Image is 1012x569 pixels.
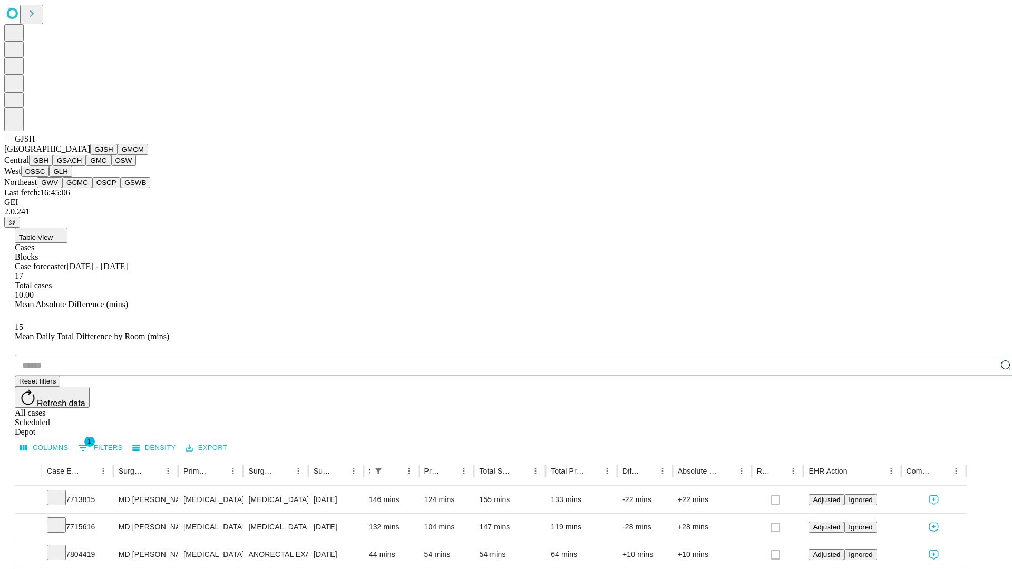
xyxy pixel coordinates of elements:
[21,546,36,564] button: Expand
[809,549,844,560] button: Adjusted
[622,541,667,568] div: +10 mins
[809,522,844,533] button: Adjusted
[551,486,612,513] div: 133 mins
[424,486,469,513] div: 124 mins
[849,523,872,531] span: Ignored
[314,541,358,568] div: [DATE]
[934,464,949,478] button: Sort
[849,464,863,478] button: Sort
[813,496,840,504] span: Adjusted
[371,464,386,478] div: 1 active filter
[442,464,456,478] button: Sort
[15,262,66,271] span: Case forecaster
[96,464,111,478] button: Menu
[15,281,52,290] span: Total cases
[276,464,291,478] button: Sort
[15,228,67,243] button: Table View
[15,300,128,309] span: Mean Absolute Difference (mins)
[62,177,92,188] button: GCMC
[622,467,639,475] div: Difference
[771,464,786,478] button: Sort
[678,514,746,541] div: +28 mins
[15,134,35,143] span: GJSH
[119,541,173,568] div: MD [PERSON_NAME] E Md
[248,467,275,475] div: Surgery Name
[809,494,844,505] button: Adjusted
[907,467,933,475] div: Comments
[8,218,16,226] span: @
[622,486,667,513] div: -22 mins
[183,440,230,456] button: Export
[17,440,71,456] button: Select columns
[81,464,96,478] button: Sort
[849,551,872,558] span: Ignored
[66,262,128,271] span: [DATE] - [DATE]
[119,467,145,475] div: Surgeon Name
[551,514,612,541] div: 119 mins
[4,198,1008,207] div: GEI
[248,514,303,541] div: [MEDICAL_DATA]
[111,155,137,166] button: OSW
[371,464,386,478] button: Show filters
[37,399,85,408] span: Refresh data
[786,464,801,478] button: Menu
[479,514,540,541] div: 147 mins
[678,541,746,568] div: +10 mins
[226,464,240,478] button: Menu
[844,522,877,533] button: Ignored
[161,464,176,478] button: Menu
[813,523,840,531] span: Adjusted
[387,464,402,478] button: Sort
[75,439,125,456] button: Show filters
[314,467,330,475] div: Surgery Date
[4,166,21,175] span: West
[15,387,90,408] button: Refresh data
[90,144,118,155] button: GJSH
[369,541,414,568] div: 44 mins
[211,464,226,478] button: Sort
[21,518,36,537] button: Expand
[479,541,540,568] div: 54 mins
[655,464,670,478] button: Menu
[19,377,56,385] span: Reset filters
[19,233,53,241] span: Table View
[47,467,80,475] div: Case Epic Id
[314,486,358,513] div: [DATE]
[49,166,72,177] button: GLH
[844,494,877,505] button: Ignored
[248,486,303,513] div: [MEDICAL_DATA]
[15,322,23,331] span: 15
[424,514,469,541] div: 104 mins
[346,464,361,478] button: Menu
[949,464,964,478] button: Menu
[479,486,540,513] div: 155 mins
[21,491,36,509] button: Expand
[15,376,60,387] button: Reset filters
[47,514,108,541] div: 7715616
[600,464,615,478] button: Menu
[119,514,173,541] div: MD [PERSON_NAME] E Md
[4,178,37,187] span: Northeast
[248,541,303,568] div: ANORECTAL EXAM UNDER ANESTHESIA
[849,496,872,504] span: Ignored
[183,467,210,475] div: Primary Service
[369,486,414,513] div: 146 mins
[15,271,23,280] span: 17
[21,166,50,177] button: OSSC
[369,514,414,541] div: 132 mins
[844,549,877,560] button: Ignored
[4,188,70,197] span: Last fetch: 16:45:06
[15,332,169,341] span: Mean Daily Total Difference by Room (mins)
[757,467,771,475] div: Resolved in EHR
[146,464,161,478] button: Sort
[119,486,173,513] div: MD [PERSON_NAME] E Md
[479,467,512,475] div: Total Scheduled Duration
[183,514,238,541] div: [MEDICAL_DATA]
[622,514,667,541] div: -28 mins
[719,464,734,478] button: Sort
[47,486,108,513] div: 7713815
[314,514,358,541] div: [DATE]
[118,144,148,155] button: GMCM
[183,486,238,513] div: [MEDICAL_DATA]
[4,217,20,228] button: @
